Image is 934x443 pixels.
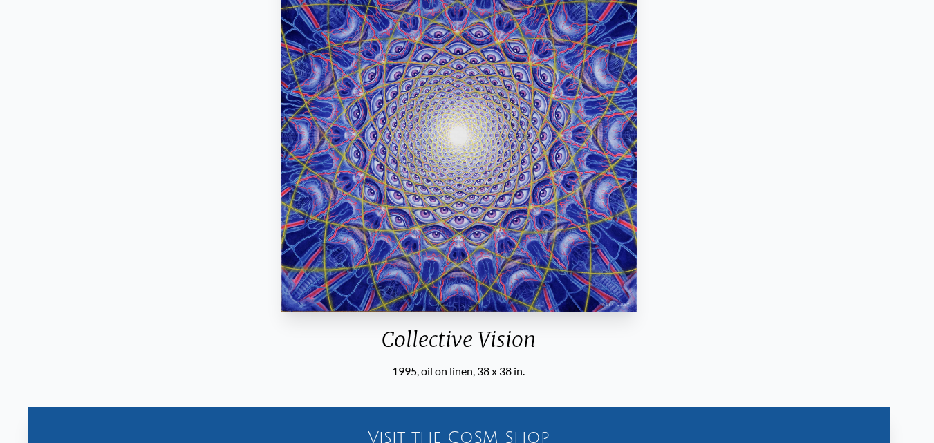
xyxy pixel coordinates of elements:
[275,363,643,379] div: 1995, oil on linen, 38 x 38 in.
[275,327,643,363] div: Collective Vision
